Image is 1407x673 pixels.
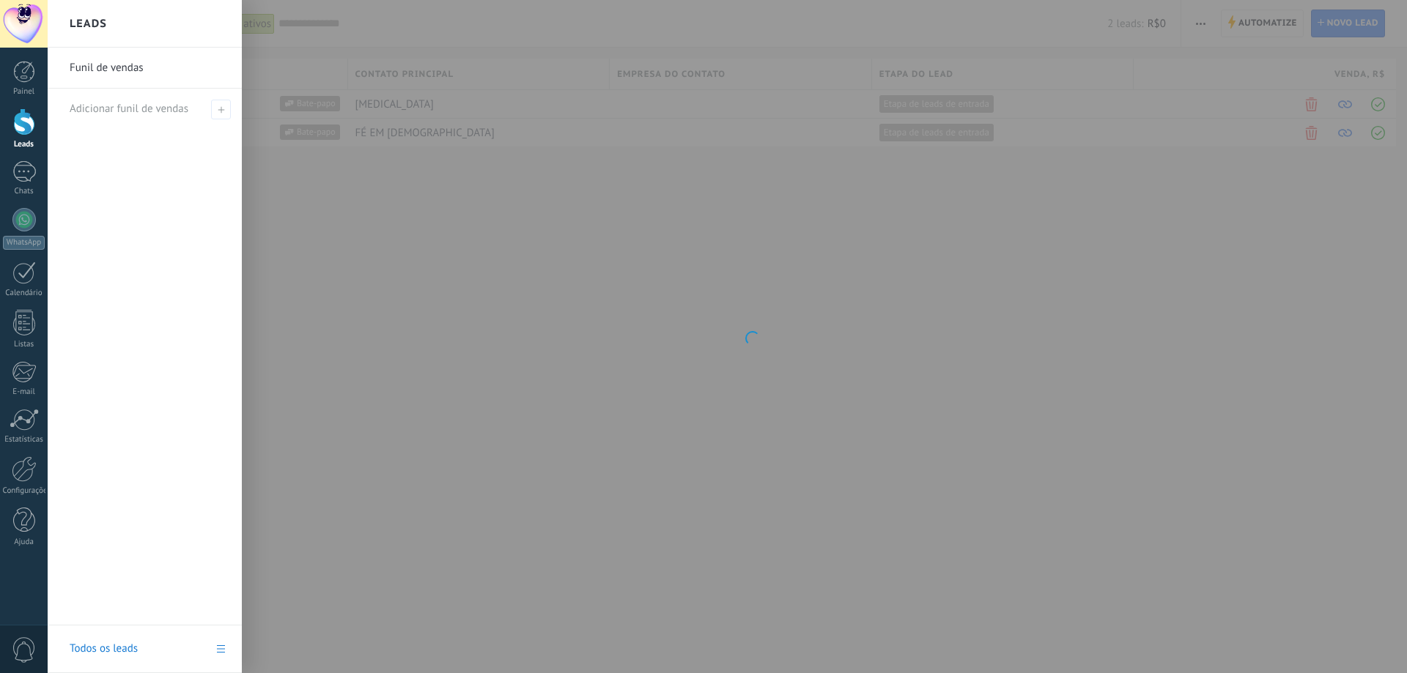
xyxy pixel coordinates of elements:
div: Leads [3,140,45,149]
div: Ajuda [3,538,45,547]
span: Adicionar funil de vendas [70,102,188,116]
div: Estatísticas [3,435,45,445]
div: Calendário [3,289,45,298]
div: WhatsApp [3,236,45,250]
div: Todos os leads [70,628,138,669]
div: Configurações [3,486,45,496]
a: Funil de vendas [70,48,227,89]
div: E-mail [3,387,45,397]
a: Todos os leads [48,625,242,673]
div: Painel [3,87,45,97]
h2: Leads [70,1,107,47]
span: Adicionar funil de vendas [211,100,231,119]
div: Chats [3,187,45,196]
div: Listas [3,340,45,349]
